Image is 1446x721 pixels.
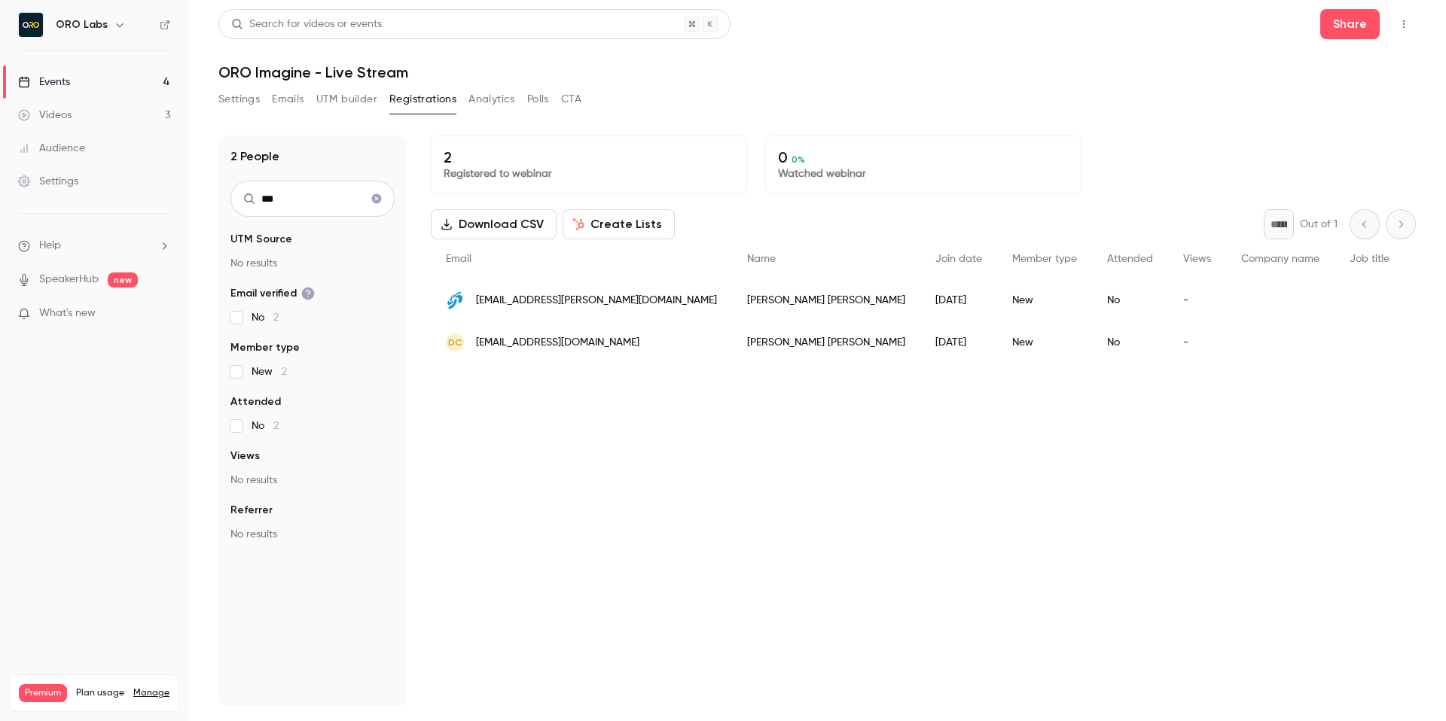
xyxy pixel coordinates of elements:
[476,335,639,351] span: [EMAIL_ADDRESS][DOMAIN_NAME]
[444,148,734,166] p: 2
[316,87,377,111] button: UTM builder
[39,306,96,321] span: What's new
[18,75,70,90] div: Events
[230,340,300,355] span: Member type
[792,154,805,165] span: 0 %
[527,87,549,111] button: Polls
[997,279,1092,321] div: New
[1107,254,1153,264] span: Attended
[444,166,734,181] p: Registered to webinar
[1350,254,1390,264] span: Job title
[1320,9,1380,39] button: Share
[1168,321,1226,364] div: -
[231,17,382,32] div: Search for videos or events
[561,87,581,111] button: CTA
[252,364,287,379] span: New
[19,13,43,37] img: ORO Labs
[230,503,273,518] span: Referrer
[230,449,260,464] span: Views
[152,307,170,321] iframe: Noticeable Trigger
[476,293,717,309] span: [EMAIL_ADDRESS][PERSON_NAME][DOMAIN_NAME]
[1300,217,1338,232] p: Out of 1
[230,232,395,542] section: facet-groups
[230,527,395,542] p: No results
[431,209,557,239] button: Download CSV
[18,238,170,254] li: help-dropdown-opener
[19,684,67,702] span: Premium
[446,254,471,264] span: Email
[18,141,85,156] div: Audience
[252,418,279,434] span: No
[732,279,920,321] div: [PERSON_NAME] [PERSON_NAME]
[133,687,169,699] a: Manage
[273,312,279,323] span: 2
[1183,254,1211,264] span: Views
[108,272,138,287] span: new
[446,291,464,309] img: excelerateds2p.com
[732,321,920,364] div: [PERSON_NAME] [PERSON_NAME]
[920,321,997,364] div: [DATE]
[76,687,124,699] span: Plan usage
[230,232,292,247] span: UTM Source
[389,87,456,111] button: Registrations
[997,321,1092,364] div: New
[1092,279,1168,321] div: No
[1168,279,1226,321] div: -
[1012,254,1077,264] span: Member type
[282,367,287,377] span: 2
[56,17,108,32] h6: ORO Labs
[230,394,281,409] span: Attended
[747,254,776,264] span: Name
[448,336,462,349] span: DC
[39,272,99,287] a: SpeakerHub
[468,87,515,111] button: Analytics
[230,256,395,271] p: No results
[935,254,982,264] span: Join date
[218,87,260,111] button: Settings
[778,166,1069,181] p: Watched webinar
[272,87,304,111] button: Emails
[273,421,279,431] span: 2
[1092,321,1168,364] div: No
[230,286,315,301] span: Email verified
[18,174,78,189] div: Settings
[39,238,61,254] span: Help
[778,148,1069,166] p: 0
[920,279,997,321] div: [DATE]
[365,187,389,211] button: Clear search
[563,209,675,239] button: Create Lists
[230,148,279,166] h1: 2 People
[218,63,1416,81] h1: ORO Imagine - Live Stream
[18,108,72,123] div: Videos
[230,473,395,488] p: No results
[1241,254,1319,264] span: Company name
[252,310,279,325] span: No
